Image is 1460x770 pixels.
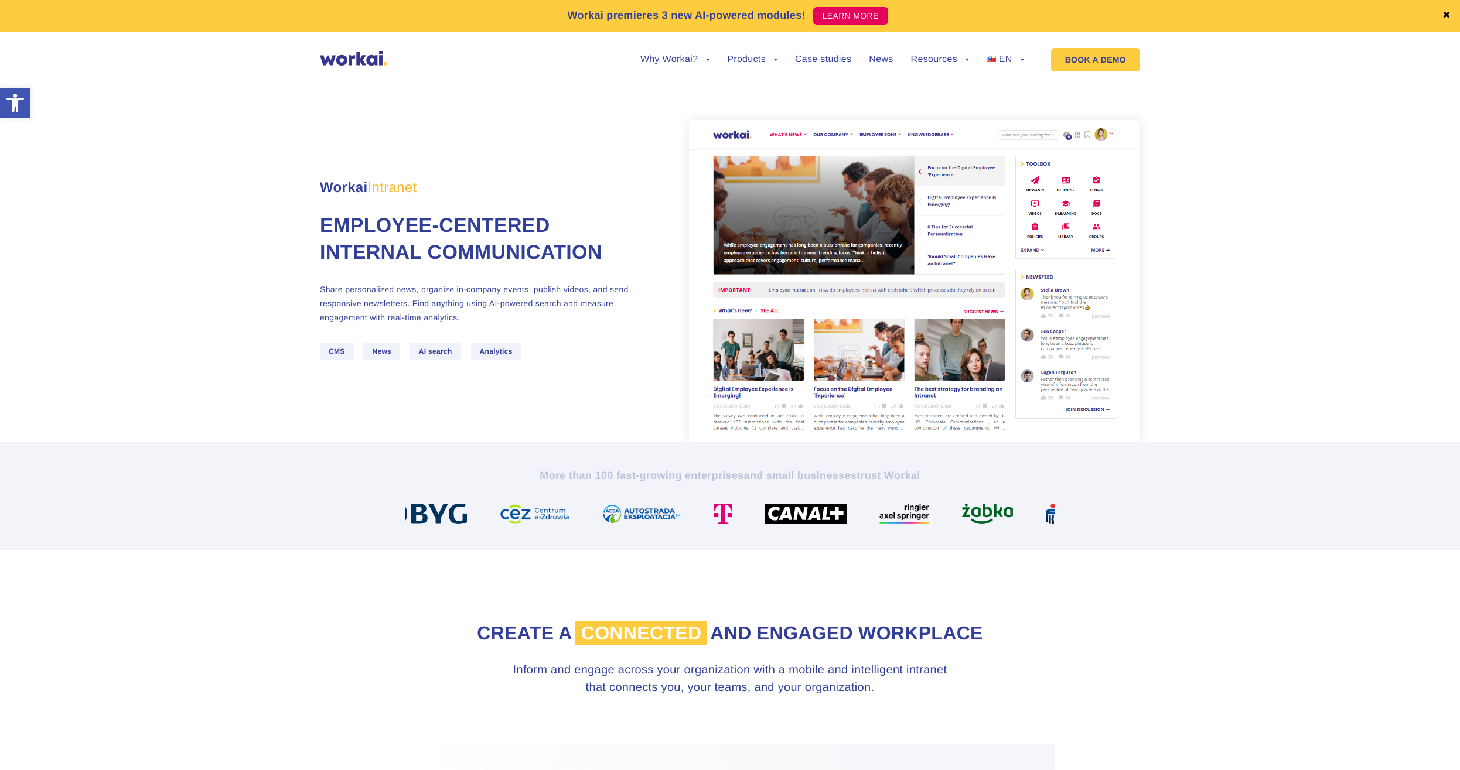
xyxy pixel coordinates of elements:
[640,55,709,64] a: Why Workai?
[869,55,893,64] a: News
[320,282,642,324] p: Share personalized news, organize in-company events, publish videos, and send responsive newslett...
[795,55,851,64] a: Case studies
[405,468,1055,482] h2: More than 100 fast-growing enterprises trust Workai
[471,343,521,360] span: Analytics
[320,167,417,195] span: Workai
[911,55,969,64] a: Resources
[320,213,642,266] h1: Employee-centered internal communication
[744,470,857,481] i: and small businesses
[567,8,806,23] p: Workai premieres 3 new AI-powered modules!
[813,7,888,25] a: LEARN MORE
[727,55,777,64] a: Products
[320,343,354,360] span: CMS
[368,180,417,196] em: Intranet
[410,343,461,360] span: AI search
[503,661,958,696] h3: Inform and engage across your organization with a mobile and intelligent intranet that connects y...
[999,54,1012,64] span: EN
[363,343,400,360] span: News
[1051,48,1140,71] a: BOOK A DEMO
[1442,11,1451,20] a: ✖
[405,621,1055,646] h2: Create a and engaged workplace
[575,621,708,645] span: connected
